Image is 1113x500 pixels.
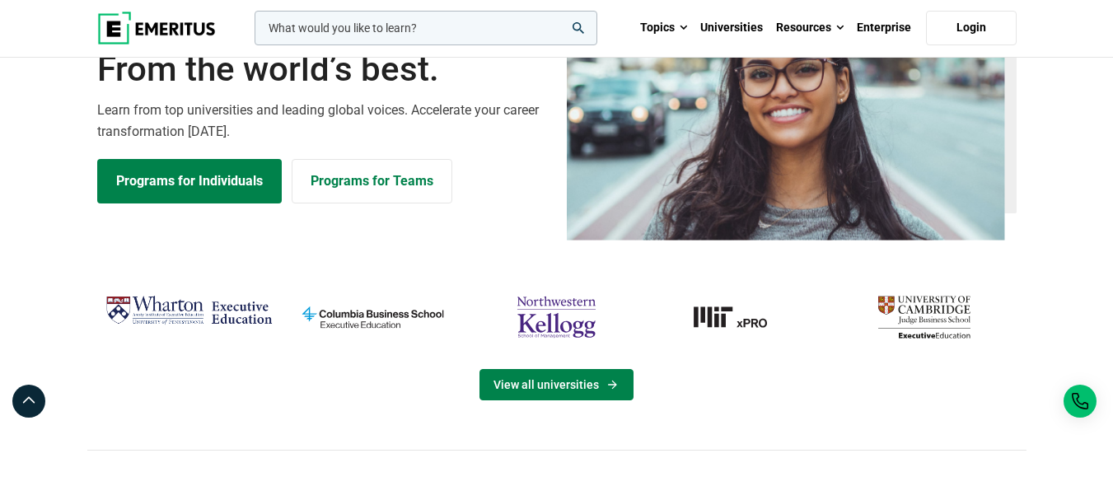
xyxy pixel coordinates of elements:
img: columbia-business-school [289,290,456,344]
a: MIT-xPRO [657,290,824,344]
img: MIT xPRO [657,290,824,344]
p: Learn from top universities and leading global voices. Accelerate your career transformation [DATE]. [97,100,547,142]
a: Login [926,11,1017,45]
a: Explore for Business [292,159,452,203]
a: View Universities [479,369,634,400]
a: Explore Programs [97,159,282,203]
input: woocommerce-product-search-field-0 [255,11,597,45]
img: Wharton Executive Education [105,290,273,331]
img: northwestern-kellogg [473,290,640,344]
img: cambridge-judge-business-school [840,290,1008,344]
span: From the world’s best. [97,49,547,90]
